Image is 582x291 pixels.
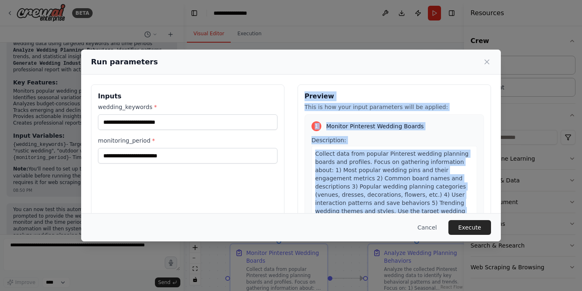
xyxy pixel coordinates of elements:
[311,137,346,143] span: Description:
[448,220,491,235] button: Execute
[98,103,277,111] label: wedding_keywords
[98,91,277,101] h3: Inputs
[315,150,468,223] span: Collect data from popular Pinterest wedding planning boards and profiles. Focus on gathering info...
[305,103,484,111] p: This is how your input parameters will be applied:
[305,91,484,101] h3: Preview
[411,220,443,235] button: Cancel
[98,136,277,145] label: monitoring_period
[311,121,321,131] div: 1
[326,122,424,130] span: Monitor Pinterest Wedding Boards
[91,56,158,68] h2: Run parameters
